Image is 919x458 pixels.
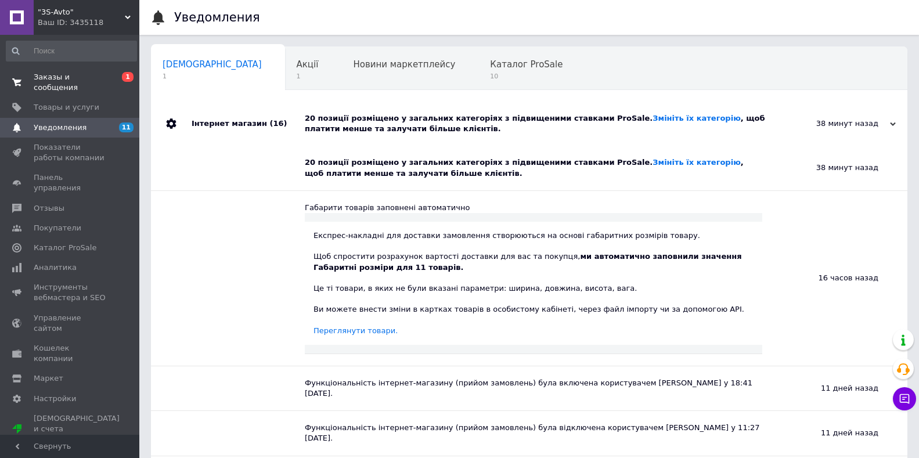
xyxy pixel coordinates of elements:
div: Ваш ID: 3435118 [38,17,139,28]
div: Функціональність інтернет-магазину (прийом замовлень) була відключена користувачем [PERSON_NAME] ... [305,423,762,443]
div: 11 дней назад [762,411,907,455]
span: Покупатели [34,223,81,233]
span: Заказы и сообщения [34,72,107,93]
input: Поиск [6,41,137,62]
span: [DEMOGRAPHIC_DATA] [163,59,262,70]
span: 1 [122,72,134,82]
span: Каталог ProSale [490,59,563,70]
span: Уведомления [34,122,87,133]
span: Настройки [34,394,76,404]
span: Показатели работы компании [34,142,107,163]
div: 20 позиції розміщено у загальних категоріях з підвищеними ставками ProSale. , щоб платити менше т... [305,157,762,178]
span: "3S-Avto" [38,7,125,17]
b: ми автоматично заповнили значення Габаритні розміри для 11 товарів. [313,252,742,271]
div: 38 минут назад [780,118,896,129]
div: Габарити товарів заповнені автоматично [305,203,762,213]
span: Аналитика [34,262,77,273]
span: Управление сайтом [34,313,107,334]
div: Функціональність інтернет-магазину (прийом замовлень) була включена користувачем [PERSON_NAME] у ... [305,378,762,399]
h1: Уведомления [174,10,260,24]
a: Переглянути товари. [313,326,398,335]
span: Маркет [34,373,63,384]
div: 38 минут назад [762,146,907,190]
span: (16) [269,119,287,128]
span: 1 [297,72,319,81]
div: 16 часов назад [762,191,907,366]
span: Отзывы [34,203,64,214]
span: Новини маркетплейсу [353,59,455,70]
div: 11 дней назад [762,366,907,410]
button: Чат с покупателем [893,387,916,410]
span: 11 [119,122,134,132]
span: [DEMOGRAPHIC_DATA] и счета [34,413,120,445]
span: Акції [297,59,319,70]
div: Інтернет магазин [192,102,305,146]
span: Товары и услуги [34,102,99,113]
span: Инструменты вебмастера и SEO [34,282,107,303]
div: Експрес-накладні для доставки замовлення створюються на основі габаритних розмірів товару. Щоб сп... [313,230,754,336]
span: Панель управления [34,172,107,193]
span: Кошелек компании [34,343,107,364]
a: Змініть їх категорію [653,158,740,167]
span: 1 [163,72,262,81]
div: 20 позиції розміщено у загальних категоріях з підвищеними ставками ProSale. , щоб платити менше т... [305,113,780,134]
span: Каталог ProSale [34,243,96,253]
a: Змініть їх категорію [653,114,740,122]
span: 10 [490,72,563,81]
